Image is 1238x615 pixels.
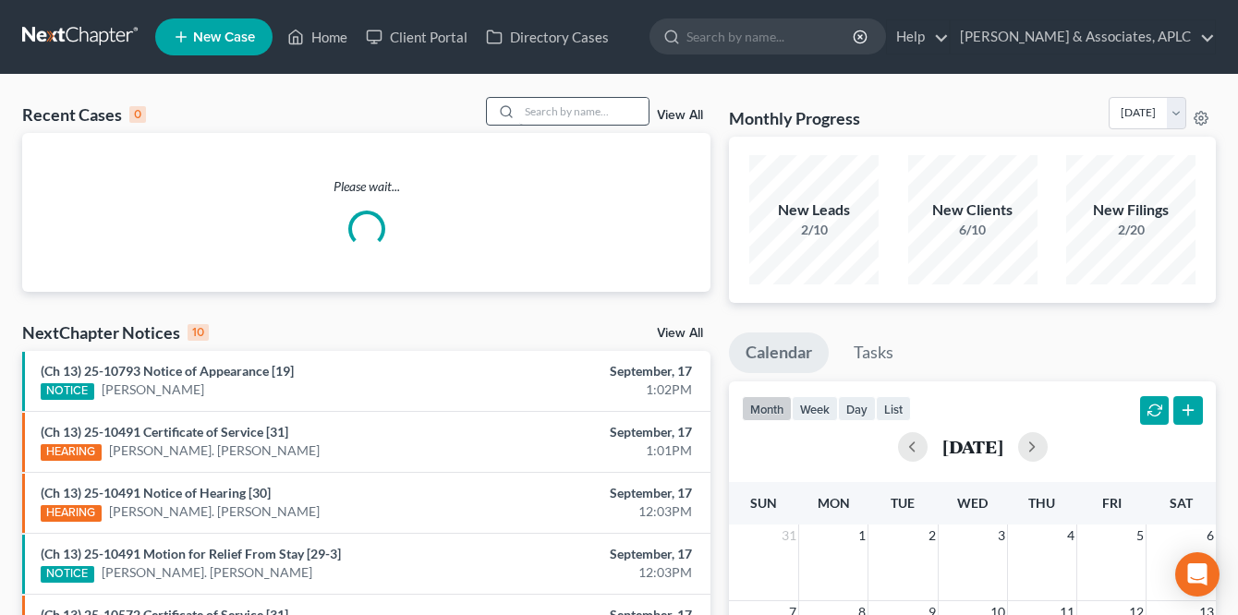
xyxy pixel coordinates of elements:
[1170,495,1193,511] span: Sat
[957,495,988,511] span: Wed
[792,396,838,421] button: week
[129,106,146,123] div: 0
[477,20,618,54] a: Directory Cases
[488,423,693,441] div: September, 17
[876,396,911,421] button: list
[488,441,693,460] div: 1:01PM
[837,332,910,373] a: Tasks
[188,324,209,341] div: 10
[856,525,868,547] span: 1
[742,396,792,421] button: month
[41,363,294,379] a: (Ch 13) 25-10793 Notice of Appearance [19]
[41,485,271,500] a: (Ch 13) 25-10491 Notice of Hearing [30]
[41,383,94,400] div: NOTICE
[729,107,860,129] h3: Monthly Progress
[1205,525,1216,547] span: 6
[927,525,938,547] span: 2
[488,545,693,563] div: September, 17
[488,362,693,380] div: September, 17
[488,502,693,521] div: 12:03PM
[41,505,102,522] div: HEARING
[22,177,710,196] p: Please wait...
[1028,495,1055,511] span: Thu
[780,525,798,547] span: 31
[41,546,341,561] a: (Ch 13) 25-10491 Motion for Relief From Stay [29-3]
[22,321,209,344] div: NextChapter Notices
[488,380,693,399] div: 1:02PM
[1066,221,1196,239] div: 2/20
[1135,525,1146,547] span: 5
[102,563,312,582] a: [PERSON_NAME]. [PERSON_NAME]
[887,20,949,54] a: Help
[908,221,1038,239] div: 6/10
[357,20,477,54] a: Client Portal
[1066,199,1196,221] div: New Filings
[519,98,649,125] input: Search by name...
[657,327,703,340] a: View All
[729,332,829,373] a: Calendar
[686,19,856,54] input: Search by name...
[41,444,102,461] div: HEARING
[942,437,1003,456] h2: [DATE]
[951,20,1215,54] a: [PERSON_NAME] & Associates, APLC
[488,484,693,502] div: September, 17
[193,30,255,44] span: New Case
[102,380,204,399] a: [PERSON_NAME]
[22,103,146,126] div: Recent Cases
[488,563,693,582] div: 12:03PM
[908,199,1038,221] div: New Clients
[1175,552,1220,597] div: Open Intercom Messenger
[109,502,320,521] a: [PERSON_NAME]. [PERSON_NAME]
[41,424,288,440] a: (Ch 13) 25-10491 Certificate of Service [31]
[109,441,320,460] a: [PERSON_NAME]. [PERSON_NAME]
[41,566,94,583] div: NOTICE
[750,495,777,511] span: Sun
[749,221,879,239] div: 2/10
[749,199,879,221] div: New Leads
[818,495,850,511] span: Mon
[278,20,357,54] a: Home
[1065,525,1076,547] span: 4
[838,396,876,421] button: day
[996,525,1007,547] span: 3
[891,495,915,511] span: Tue
[1102,495,1122,511] span: Fri
[657,109,703,122] a: View All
